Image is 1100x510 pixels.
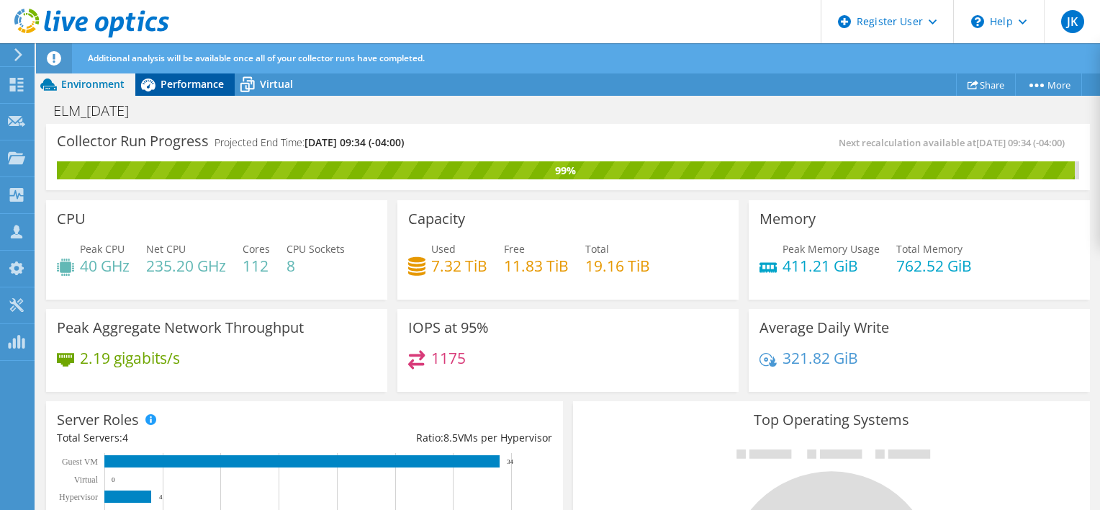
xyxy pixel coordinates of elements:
[759,320,889,336] h3: Average Daily Write
[1015,73,1082,96] a: More
[161,77,224,91] span: Performance
[584,412,1079,428] h3: Top Operating Systems
[585,258,650,274] h4: 19.16 TiB
[74,475,99,485] text: Virtual
[783,350,858,366] h4: 321.82 GiB
[57,430,305,446] div: Total Servers:
[431,258,487,274] h4: 7.32 TiB
[80,242,125,256] span: Peak CPU
[504,258,569,274] h4: 11.83 TiB
[243,242,270,256] span: Cores
[783,258,880,274] h4: 411.21 GiB
[146,258,226,274] h4: 235.20 GHz
[146,242,186,256] span: Net CPU
[443,431,458,444] span: 8.5
[61,77,125,91] span: Environment
[80,350,180,366] h4: 2.19 gigabits/s
[88,52,425,64] span: Additional analysis will be available once all of your collector runs have completed.
[504,242,525,256] span: Free
[759,211,816,227] h3: Memory
[896,242,962,256] span: Total Memory
[57,412,139,428] h3: Server Roles
[585,242,609,256] span: Total
[215,135,404,151] h4: Projected End Time:
[839,136,1072,149] span: Next recalculation available at
[47,103,151,119] h1: ELM_[DATE]
[287,258,345,274] h4: 8
[507,458,514,465] text: 34
[243,258,270,274] h4: 112
[971,15,984,28] svg: \n
[57,163,1075,179] div: 99%
[57,211,86,227] h3: CPU
[57,320,304,336] h3: Peak Aggregate Network Throughput
[408,211,465,227] h3: Capacity
[80,258,130,274] h4: 40 GHz
[305,430,552,446] div: Ratio: VMs per Hypervisor
[159,493,163,501] text: 4
[956,73,1016,96] a: Share
[976,136,1065,149] span: [DATE] 09:34 (-04:00)
[431,350,466,366] h4: 1175
[431,242,456,256] span: Used
[122,431,128,444] span: 4
[287,242,345,256] span: CPU Sockets
[305,135,404,149] span: [DATE] 09:34 (-04:00)
[112,476,115,483] text: 0
[408,320,489,336] h3: IOPS at 95%
[1061,10,1084,33] span: JK
[783,242,880,256] span: Peak Memory Usage
[896,258,972,274] h4: 762.52 GiB
[62,457,98,467] text: Guest VM
[260,77,293,91] span: Virtual
[59,492,98,502] text: Hypervisor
